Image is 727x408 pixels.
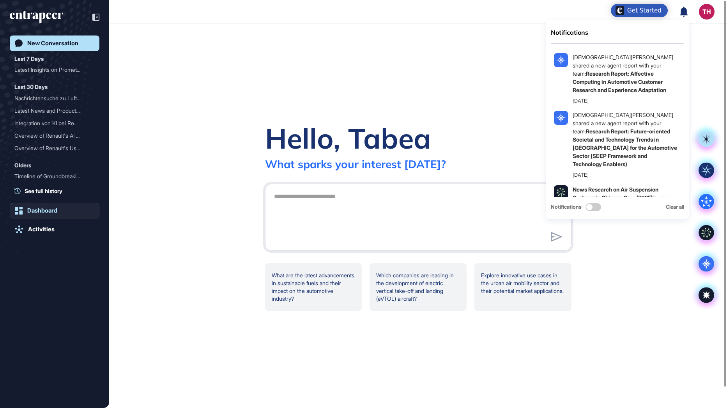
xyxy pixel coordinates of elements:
div: Latest Insights on Promet... [14,64,88,76]
div: What sparks your interest [DATE]? [265,157,446,171]
img: launcher-image-alternative-text [616,6,624,15]
div: Get Started [627,7,662,14]
div: New Conversation [27,40,78,47]
div: Activities [28,226,55,233]
div: Olders [14,161,31,170]
div: Clear all [666,203,684,211]
div: Integration von KI bei Renault: Nutzung des industriellen Metaverse zur Optimierung interner Proz... [14,117,95,129]
div: Nachrichtensuche zu Luftf... [14,92,88,105]
div: Overview of Renault's AI ... [14,129,88,142]
span: Notifications [551,203,582,211]
div: Hello, Tabea [265,121,431,156]
a: New Conversation [10,35,99,51]
div: Latest News and Product Announcements on Air Suspension Systems in Chinese Cars, Focusing on BYD [14,105,95,117]
b: News Research on Air Suspension Systems in Chinese Cars (2025) [573,186,658,201]
div: What are the latest advancements in sustainable fuels and their impact on the automotive industry? [265,263,362,311]
div: Timeline of Groundbreakin... [14,170,88,183]
b: Research Report: Future-oriented Societal and Technology Trends in [GEOGRAPHIC_DATA] for the Auto... [573,128,677,167]
div: Overview of Renault's AI Activities in 2024 and Beyond [14,129,95,142]
div: Overview of Renault's Use... [14,142,88,154]
span: See full history [25,187,62,195]
button: TH [699,4,715,20]
div: Notifications [551,28,684,37]
div: Latest Insights on Prometheus Fuels [14,64,95,76]
div: Which companies are leading in the development of electric vertical take-off and landing (eVTOL) ... [370,263,467,311]
div: Last 7 Days [14,54,44,64]
div: is now completed. Click to check it out! [573,185,677,210]
div: [DATE] [573,97,589,105]
a: Dashboard [10,203,99,218]
div: [DEMOGRAPHIC_DATA][PERSON_NAME] shared a new agent report with your team: [573,111,677,168]
div: Dashboard [27,207,57,214]
div: Explore innovative use cases in the urban air mobility sector and their potential market applicat... [474,263,571,311]
div: Last 30 Days [14,82,48,92]
div: Timeline of Groundbreaking AI Model Developments in the Past Year [14,170,95,183]
div: entrapeer-logo [10,11,63,23]
div: [DEMOGRAPHIC_DATA][PERSON_NAME] shared a new agent report with your team: [573,53,677,94]
div: [DATE] [573,171,589,179]
b: Research Report: Affective Computing in Automotive Customer Research and Experience Adaptation [573,70,666,93]
div: Open Get Started checklist [611,4,668,17]
a: See full history [14,187,99,195]
a: Activities [10,222,99,237]
div: Latest News and Product A... [14,105,88,117]
div: Nachrichtensuche zu Luftfederungssystemen in Autos mit Fokus auf China im Jahr 2025 [14,92,95,105]
div: Integration von KI bei Re... [14,117,88,129]
div: Overview of Renault's Use of AI and Industrial Metaverse for Faster Car Development and Cost Effi... [14,142,95,154]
